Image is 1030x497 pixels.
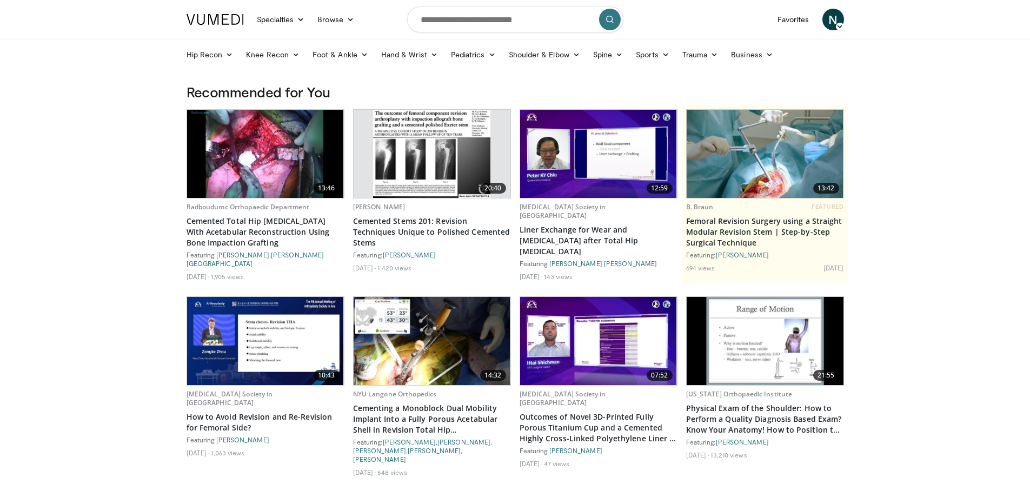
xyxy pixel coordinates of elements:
[353,468,376,476] li: [DATE]
[676,44,725,65] a: Trauma
[686,202,714,211] a: B. Braun
[187,251,324,267] a: [PERSON_NAME][GEOGRAPHIC_DATA]
[687,110,843,198] img: 4275ad52-8fa6-4779-9598-00e5d5b95857.620x360_q85_upscale.jpg
[383,438,436,446] a: [PERSON_NAME]
[687,110,843,198] a: 13:42
[187,216,344,248] a: Cemented Total Hip [MEDICAL_DATA] With Acetabular Reconstruction Using Bone Impaction Grafting
[520,272,543,281] li: [DATE]
[520,297,677,385] img: 7d123ac1-50fa-4f54-8187-c46173f11986.620x360_q85_upscale.jpg
[187,435,344,444] div: Featuring:
[314,183,340,194] span: 13:46
[353,202,406,211] a: [PERSON_NAME]
[549,447,602,454] a: [PERSON_NAME]
[686,403,844,435] a: Physical Exam of the Shoulder: How to Perform a Quality Diagnosis Based Exam? Know Your Anatomy! ...
[211,448,244,457] li: 1,063 views
[686,438,844,446] div: Featuring:
[216,436,269,443] a: [PERSON_NAME]
[354,297,510,385] a: 14:32
[353,403,511,435] a: Cementing a Monoblock Dual Mobility Implant Into a Fully Porous Acetabular Shell in Revision Tota...
[812,203,843,210] span: FEATURED
[687,297,843,385] a: 21:55
[520,446,677,455] div: Featuring:
[187,297,344,385] a: 10:43
[354,110,510,198] a: 20:40
[306,44,375,65] a: Foot & Ankle
[383,251,436,259] a: [PERSON_NAME]
[377,468,407,476] li: 648 views
[520,110,677,198] img: 03752976-83ec-4a0f-a352-fa6de7f36c98.620x360_q85_upscale.jpg
[686,450,709,459] li: [DATE]
[480,370,506,381] span: 14:32
[187,272,210,281] li: [DATE]
[375,44,444,65] a: Hand & Wrist
[250,9,311,30] a: Specialties
[686,250,844,259] div: Featuring:
[240,44,306,65] a: Knee Recon
[686,263,715,272] li: 694 views
[408,447,461,454] a: [PERSON_NAME]
[353,389,437,399] a: NYU Langone Orthopedics
[180,44,240,65] a: Hip Recon
[520,297,677,385] a: 07:52
[377,263,411,272] li: 1,420 views
[520,412,677,444] a: Outcomes of Novel 3D-Printed Fully Porous Titanium Cup and a Cemented Highly Cross-Linked Polyeth...
[502,44,587,65] a: Shoulder & Elbow
[353,263,376,272] li: [DATE]
[549,260,657,267] a: [PERSON_NAME] [PERSON_NAME]
[647,183,673,194] span: 12:59
[353,455,406,463] a: [PERSON_NAME]
[725,44,780,65] a: Business
[716,251,769,259] a: [PERSON_NAME]
[444,44,502,65] a: Pediatrics
[187,110,344,198] a: 13:46
[686,389,793,399] a: [US_STATE] Orthopaedic Institute
[187,110,344,198] img: 33561d16-be2e-4bad-a7d7-f19292869189.620x360_q85_upscale.jpg
[480,183,506,194] span: 20:40
[354,297,510,385] img: 75604508-e425-490d-9dc0-880e15619563.jpg.620x360_q85_upscale.jpg
[520,110,677,198] a: 12:59
[520,202,606,220] a: [MEDICAL_DATA] Society in [GEOGRAPHIC_DATA]
[314,370,340,381] span: 10:43
[544,272,573,281] li: 143 views
[211,272,244,281] li: 1,905 views
[520,459,543,468] li: [DATE]
[187,250,344,268] div: Featuring: ,
[813,183,839,194] span: 13:42
[187,14,244,25] img: VuMedi Logo
[407,6,623,32] input: Search topics, interventions
[647,370,673,381] span: 07:52
[437,438,490,446] a: [PERSON_NAME]
[687,297,843,385] img: ec663772-d786-4d44-ad01-f90553f64265.620x360_q85_upscale.jpg
[187,83,844,101] h3: Recommended for You
[187,448,210,457] li: [DATE]
[353,438,511,463] div: Featuring: , , , ,
[520,259,677,268] div: Featuring:
[823,263,844,272] li: [DATE]
[716,438,769,446] a: [PERSON_NAME]
[544,459,569,468] li: 47 views
[587,44,629,65] a: Spine
[187,297,344,385] img: 8d04ed14-87f7-4165-bcab-f31401caf0f4.620x360_q85_upscale.jpg
[353,250,511,259] div: Featuring:
[520,389,606,407] a: [MEDICAL_DATA] Society in [GEOGRAPHIC_DATA]
[311,9,361,30] a: Browse
[629,44,676,65] a: Sports
[813,370,839,381] span: 21:55
[686,216,844,248] a: Femoral Revision Surgery using a Straight Modular Revision Stem | Step-by-Step Surgical Technique
[771,9,816,30] a: Favorites
[187,412,344,433] a: How to Avoid Revision and Re-Revision for Femoral Side?
[187,389,273,407] a: [MEDICAL_DATA] Society in [GEOGRAPHIC_DATA]
[520,224,677,257] a: Liner Exchange for Wear and [MEDICAL_DATA] after Total Hip [MEDICAL_DATA]
[353,216,511,248] a: Cemented Stems 201: Revision Techniques Unique to Polished Cemented Stems
[187,202,310,211] a: Radboudumc Orthopaedic Department
[353,447,406,454] a: [PERSON_NAME]
[373,110,491,198] img: 9aaa0d0b-cf3a-41c4-bf21-a8c00d2f4982.620x360_q85_upscale.jpg
[710,450,747,459] li: 13,210 views
[216,251,269,259] a: [PERSON_NAME]
[822,9,844,30] a: N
